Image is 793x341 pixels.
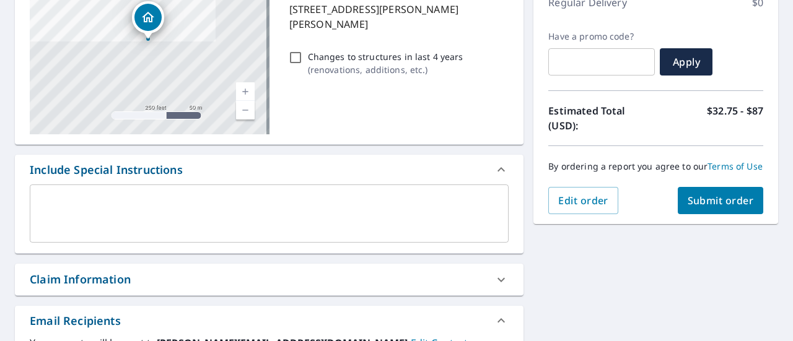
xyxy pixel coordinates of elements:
div: Include Special Instructions [30,162,183,178]
div: Claim Information [15,264,524,295]
div: Dropped pin, building 1, Residential property, 111 Livingston Rd Wellesley, MA 02482 [132,1,164,40]
div: Email Recipients [15,306,524,335]
a: Current Level 17, Zoom In [236,82,255,101]
p: $32.75 - $87 [707,103,763,133]
p: By ordering a report you agree to our [548,161,763,172]
a: Current Level 17, Zoom Out [236,101,255,119]
div: Include Special Instructions [15,155,524,184]
p: [STREET_ADDRESS][PERSON_NAME][PERSON_NAME] [289,2,504,32]
button: Apply [660,48,712,76]
div: Claim Information [30,271,131,288]
span: Edit order [558,194,608,207]
button: Submit order [678,187,764,214]
button: Edit order [548,187,618,214]
a: Terms of Use [708,160,763,172]
p: Estimated Total (USD): [548,103,655,133]
label: Have a promo code? [548,31,655,42]
div: Email Recipients [30,313,121,329]
p: Changes to structures in last 4 years [308,50,463,63]
span: Apply [670,55,703,69]
span: Submit order [688,194,754,207]
p: ( renovations, additions, etc. ) [308,63,463,76]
